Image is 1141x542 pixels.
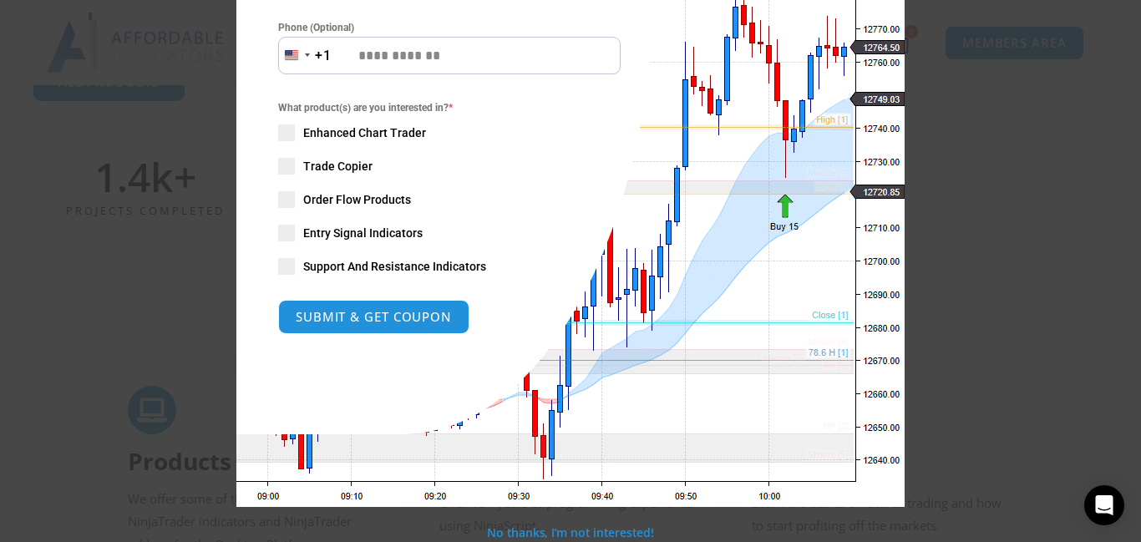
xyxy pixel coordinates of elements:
[278,19,621,36] label: Phone (Optional)
[278,99,621,116] span: What product(s) are you interested in?
[278,37,332,74] button: Selected country
[278,191,621,208] label: Order Flow Products
[278,225,621,241] label: Entry Signal Indicators
[303,191,411,208] span: Order Flow Products
[278,300,469,334] button: SUBMIT & GET COUPON
[278,258,621,275] label: Support And Resistance Indicators
[278,124,621,141] label: Enhanced Chart Trader
[1084,485,1124,525] div: Open Intercom Messenger
[487,524,653,540] a: No thanks, I’m not interested!
[278,158,621,175] label: Trade Copier
[303,158,373,175] span: Trade Copier
[303,258,486,275] span: Support And Resistance Indicators
[303,124,426,141] span: Enhanced Chart Trader
[315,45,332,67] div: +1
[303,225,423,241] span: Entry Signal Indicators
